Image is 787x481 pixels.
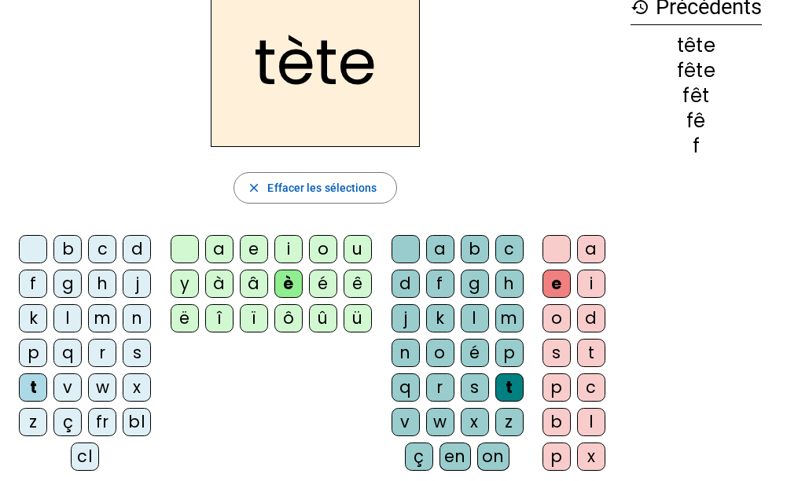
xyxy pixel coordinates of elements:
div: î [205,304,234,332]
div: f [19,270,47,298]
div: c [495,235,524,263]
div: t [19,373,47,402]
div: a [426,235,454,263]
div: f [426,270,454,298]
div: on [477,442,509,471]
div: bl [123,408,151,436]
div: h [495,270,524,298]
div: v [53,373,82,402]
div: p [542,373,571,402]
div: â [240,270,268,298]
div: o [426,339,454,367]
div: ç [53,408,82,436]
div: l [53,304,82,332]
div: tête [631,36,762,55]
div: d [577,304,605,332]
div: û [309,304,337,332]
div: è [274,270,303,298]
div: g [53,270,82,298]
div: q [53,339,82,367]
div: r [88,339,116,367]
div: x [577,442,605,471]
div: fê [631,112,762,130]
button: Effacer les sélections [234,172,396,204]
div: g [461,270,489,298]
div: ç [405,442,433,471]
div: p [19,339,47,367]
div: l [577,408,605,436]
div: en [439,442,471,471]
div: y [171,270,199,298]
div: r [426,373,454,402]
div: i [274,235,303,263]
div: a [205,235,234,263]
div: l [461,304,489,332]
div: m [88,304,116,332]
div: h [88,270,116,298]
div: x [123,373,151,402]
div: p [495,339,524,367]
div: fête [631,61,762,80]
div: o [542,304,571,332]
div: b [53,235,82,263]
div: m [495,304,524,332]
div: t [577,339,605,367]
div: p [542,442,571,471]
div: s [542,339,571,367]
div: s [123,339,151,367]
div: v [392,408,420,436]
div: c [88,235,116,263]
div: q [392,373,420,402]
div: ê [344,270,372,298]
div: ô [274,304,303,332]
span: Effacer les sélections [267,178,377,197]
div: u [344,235,372,263]
div: f [631,137,762,156]
div: e [542,270,571,298]
div: b [461,235,489,263]
div: ü [344,304,372,332]
div: j [123,270,151,298]
div: k [19,304,47,332]
div: k [426,304,454,332]
div: fr [88,408,116,436]
div: o [309,235,337,263]
div: n [123,304,151,332]
div: z [19,408,47,436]
div: à [205,270,234,298]
div: j [392,304,420,332]
div: t [495,373,524,402]
div: z [495,408,524,436]
div: é [309,270,337,298]
div: é [461,339,489,367]
div: ë [171,304,199,332]
div: w [88,373,116,402]
div: fêt [631,86,762,105]
div: x [461,408,489,436]
div: i [577,270,605,298]
div: d [123,235,151,263]
div: ï [240,304,268,332]
div: c [577,373,605,402]
mat-icon: close [247,181,261,195]
div: d [392,270,420,298]
div: a [577,235,605,263]
div: s [461,373,489,402]
div: w [426,408,454,436]
div: b [542,408,571,436]
div: e [240,235,268,263]
div: cl [71,442,99,471]
div: n [392,339,420,367]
